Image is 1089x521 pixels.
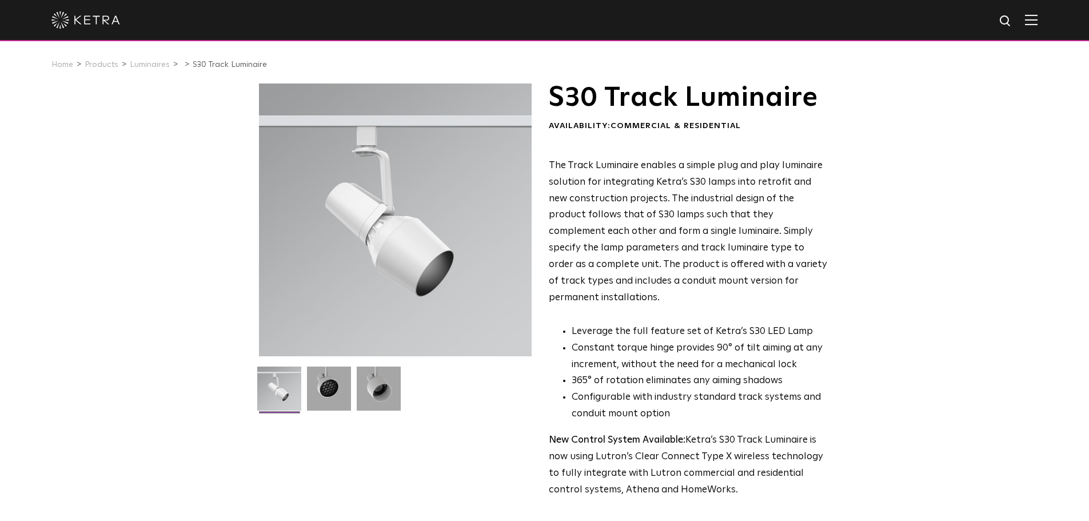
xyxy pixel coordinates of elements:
a: Home [51,61,73,69]
img: 3b1b0dc7630e9da69e6b [307,367,351,419]
a: Luminaires [130,61,170,69]
li: Configurable with industry standard track systems and conduit mount option [572,389,827,423]
img: 9e3d97bd0cf938513d6e [357,367,401,419]
li: 365° of rotation eliminates any aiming shadows [572,373,827,389]
li: Constant torque hinge provides 90° of tilt aiming at any increment, without the need for a mechan... [572,340,827,373]
strong: New Control System Available: [549,435,685,445]
span: The Track Luminaire enables a simple plug and play luminaire solution for integrating Ketra’s S30... [549,161,827,303]
a: Products [85,61,118,69]
p: Ketra’s S30 Track Luminaire is now using Lutron’s Clear Connect Type X wireless technology to ful... [549,432,827,499]
div: Availability: [549,121,827,132]
img: search icon [999,14,1013,29]
li: Leverage the full feature set of Ketra’s S30 LED Lamp [572,324,827,340]
a: S30 Track Luminaire [193,61,267,69]
img: ketra-logo-2019-white [51,11,120,29]
span: Commercial & Residential [611,122,741,130]
img: S30-Track-Luminaire-2021-Web-Square [257,367,301,419]
img: Hamburger%20Nav.svg [1025,14,1038,25]
h1: S30 Track Luminaire [549,83,827,112]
